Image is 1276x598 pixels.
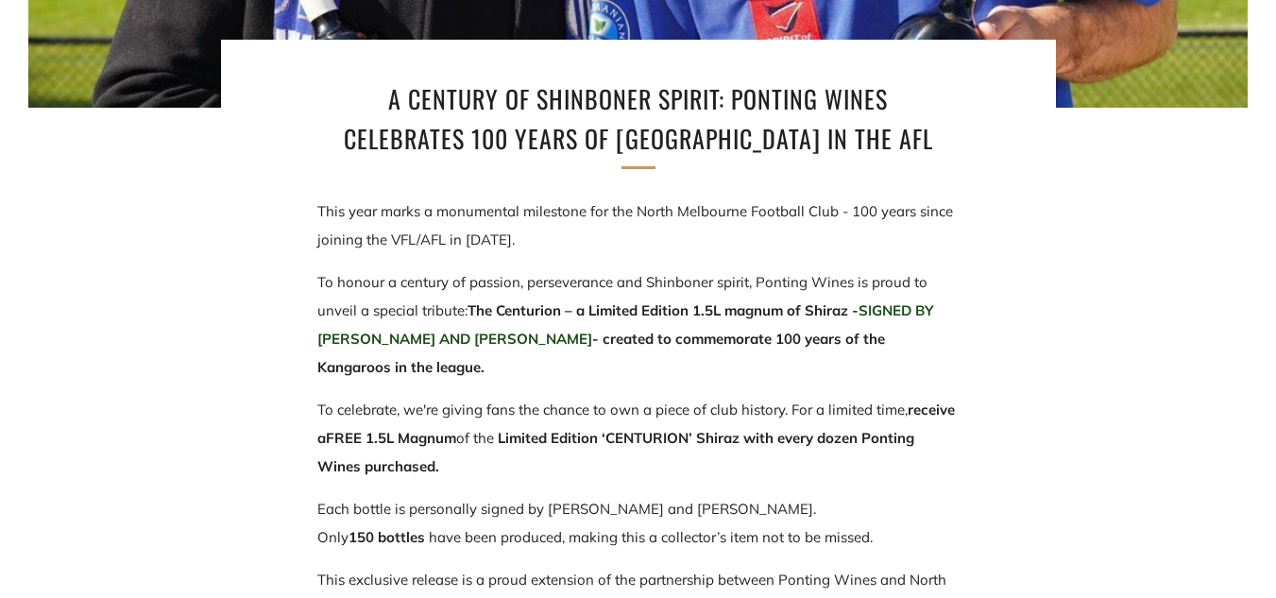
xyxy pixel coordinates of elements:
[317,273,927,319] span: To honour a century of passion, perseverance and Shinboner spirit, Ponting Wines is proud to unve...
[317,401,955,447] span: To celebrate, we're giving fans the chance to own a piece of club history. For a limited time,
[327,79,950,158] h1: A Century of Shinboner Spirit: Ponting Wines Celebrates 100 Years of [GEOGRAPHIC_DATA] in the AFL
[317,429,914,475] strong: CENTURION’ Shiraz with every dozen Ponting Wines purchased.
[326,429,456,447] strong: FREE 1.5L Magnum
[349,528,425,546] strong: 150 bottles
[317,500,816,518] span: Each bottle is personally signed by [PERSON_NAME] and [PERSON_NAME].
[425,528,873,546] span: have been produced, making this a collector’s item not to be missed.
[317,301,933,376] strong: The Centurion – a Limited Edition 1.5L magnum of Shiraz - - created to commemorate 100 years of t...
[317,202,953,248] span: This year marks a monumental milestone for the North Melbourne Football Club - 100 years since jo...
[317,528,349,546] span: Only
[498,429,605,447] strong: Limited Edition ‘
[456,429,494,447] span: of the
[317,301,933,348] span: SIGNED BY [PERSON_NAME] AND [PERSON_NAME]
